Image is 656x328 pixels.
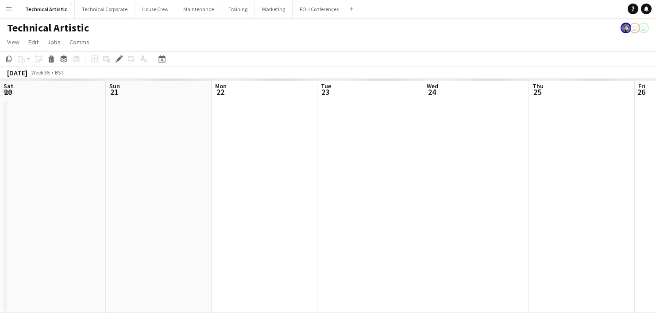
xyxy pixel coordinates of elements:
[176,0,221,18] button: Maintenance
[69,38,89,46] span: Comms
[7,21,89,35] h1: Technical Artistic
[47,38,61,46] span: Jobs
[2,87,13,97] span: 20
[321,82,331,90] span: Tue
[4,36,23,48] a: View
[7,68,27,77] div: [DATE]
[109,82,120,90] span: Sun
[108,87,120,97] span: 21
[25,36,42,48] a: Edit
[75,0,135,18] button: Technical Corporate
[66,36,93,48] a: Comms
[221,0,255,18] button: Training
[621,23,631,33] app-user-avatar: Krisztian PERM Vass
[531,87,544,97] span: 25
[320,87,331,97] span: 23
[293,0,346,18] button: FOH Conferences
[214,87,227,97] span: 22
[29,69,51,76] span: Week 35
[638,82,645,90] span: Fri
[638,23,649,33] app-user-avatar: Liveforce Admin
[4,82,13,90] span: Sat
[55,69,64,76] div: BST
[533,82,544,90] span: Thu
[425,87,438,97] span: 24
[637,87,645,97] span: 26
[28,38,39,46] span: Edit
[135,0,176,18] button: House Crew
[44,36,64,48] a: Jobs
[18,0,75,18] button: Technical Artistic
[629,23,640,33] app-user-avatar: Liveforce Admin
[255,0,293,18] button: Marketing
[7,38,19,46] span: View
[427,82,438,90] span: Wed
[215,82,227,90] span: Mon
